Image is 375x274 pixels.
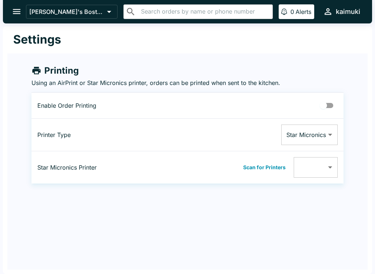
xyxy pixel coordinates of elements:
[13,32,61,47] h1: Settings
[296,8,311,15] p: Alerts
[44,65,79,76] h4: Printing
[26,5,118,19] button: [PERSON_NAME]'s Boston Pizza
[37,131,145,138] p: Printer Type
[294,157,338,178] div: Available Printers
[37,102,145,109] p: Enable Order Printing
[31,79,344,86] p: Using an AirPrint or Star Micronics printer, orders can be printed when sent to the kitchen.
[241,162,288,173] button: Scan for Printers
[320,4,363,19] button: kaimuki
[37,164,145,171] p: Star Micronics Printer
[29,8,104,15] p: [PERSON_NAME]'s Boston Pizza
[336,7,360,16] div: kaimuki
[7,2,26,21] button: open drawer
[281,125,338,145] div: Star Micronics
[139,7,270,17] input: Search orders by name or phone number
[294,157,338,178] div: ​
[290,8,294,15] p: 0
